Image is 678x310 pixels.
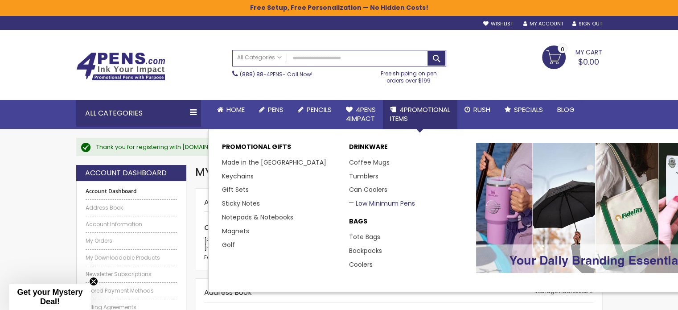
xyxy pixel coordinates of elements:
[96,143,593,151] div: Thank you for registering with [DOMAIN_NAME].
[204,197,277,207] strong: Account Information
[86,221,177,228] a: Account Information
[204,223,279,233] span: Contact Information
[514,105,543,114] span: Specials
[89,277,98,286] button: Close teaser
[233,50,286,65] a: All Categories
[483,21,513,27] a: Wishlist
[9,284,91,310] div: Get your Mystery Deal!Close teaser
[86,188,177,195] strong: Account Dashboard
[268,105,284,114] span: Pens
[222,143,340,156] p: Promotional Gifts
[346,105,376,123] span: 4Pens 4impact
[86,287,177,294] a: Stored Payment Methods
[349,232,380,241] a: Tote Bags
[86,204,177,211] a: Address Book
[86,254,177,261] a: My Downloadable Products
[222,240,235,249] a: Golf
[210,100,252,120] a: Home
[222,199,260,208] a: Sticky Notes
[349,217,467,230] a: BAGS
[542,45,602,68] a: $0.00 0
[76,100,201,127] div: All Categories
[86,237,177,244] a: My Orders
[578,56,599,67] span: $0.00
[349,172,378,181] a: Tumblers
[497,100,550,120] a: Specials
[85,168,167,178] strong: Account Dashboard
[604,286,678,310] iframe: Google Customer Reviews
[349,260,373,269] a: Coolers
[349,143,467,156] a: DRINKWARE
[237,54,282,61] span: All Categories
[550,100,582,120] a: Blog
[240,70,312,78] span: - Call Now!
[349,246,382,255] a: Backpacks
[291,100,339,120] a: Pencils
[222,213,293,222] a: Notepads & Notebooks
[222,227,249,236] a: Magnets
[572,21,602,27] a: Sign Out
[561,45,564,54] span: 0
[457,100,497,120] a: Rush
[204,237,391,252] p: [PERSON_NAME] [PERSON_NAME][EMAIL_ADDRESS][DOMAIN_NAME]
[76,52,165,81] img: 4Pens Custom Pens and Promotional Products
[390,105,450,123] span: 4PROMOTIONAL ITEMS
[349,158,390,167] a: Coffee Mugs
[204,253,225,261] a: Edit
[204,287,252,298] strong: Address Book
[383,100,457,129] a: 4PROMOTIONALITEMS
[339,100,383,129] a: 4Pens4impact
[17,288,82,306] span: Get your Mystery Deal!
[226,105,245,114] span: Home
[307,105,332,114] span: Pencils
[523,21,563,27] a: My Account
[252,100,291,120] a: Pens
[222,172,254,181] a: Keychains
[473,105,490,114] span: Rush
[222,158,326,167] a: Made in the [GEOGRAPHIC_DATA]
[204,253,214,261] span: Edit
[371,66,446,84] div: Free shipping on pen orders over $199
[86,271,177,278] a: Newsletter Subscriptions
[349,185,387,194] a: Can Coolers
[240,70,283,78] a: (888) 88-4PENS
[349,199,415,208] a: Low Minimum Pens
[222,185,249,194] a: Gift Sets
[195,165,269,179] span: My Account
[557,105,575,114] span: Blog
